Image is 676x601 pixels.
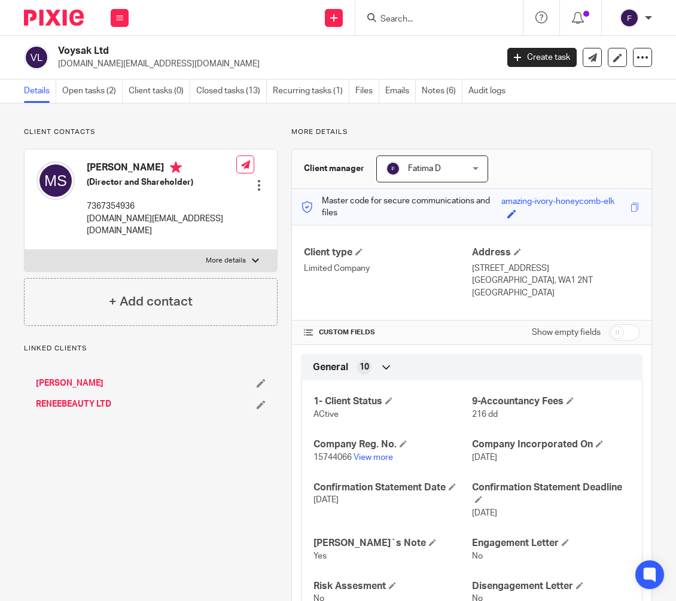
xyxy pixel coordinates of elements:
[313,481,471,494] h4: Confirmation Statement Date
[468,80,511,103] a: Audit logs
[472,552,483,560] span: No
[379,14,487,25] input: Search
[291,127,652,137] p: More details
[304,246,471,259] h4: Client type
[24,127,278,137] p: Client contacts
[620,8,639,28] img: svg%3E
[62,80,123,103] a: Open tasks (2)
[386,161,400,176] img: svg%3E
[313,580,471,593] h4: Risk Assesment
[313,410,339,419] span: ACtive
[313,395,471,408] h4: 1- Client Status
[472,410,498,419] span: 216 dd
[129,80,190,103] a: Client tasks (0)
[313,537,471,550] h4: [PERSON_NAME]`s Note
[422,80,462,103] a: Notes (6)
[472,580,630,593] h4: Disengagement Letter
[36,377,103,389] a: [PERSON_NAME]
[472,537,630,550] h4: Engagement Letter
[313,552,327,560] span: Yes
[196,80,267,103] a: Closed tasks (13)
[273,80,349,103] a: Recurring tasks (1)
[170,161,182,173] i: Primary
[472,453,497,462] span: [DATE]
[109,292,193,311] h4: + Add contact
[301,195,501,219] p: Master code for secure communications and files
[313,361,348,374] span: General
[313,438,471,451] h4: Company Reg. No.
[507,48,577,67] a: Create task
[472,246,640,259] h4: Address
[472,274,640,286] p: [GEOGRAPHIC_DATA], WA1 2NT
[501,196,614,209] div: amazing-ivory-honeycomb-elk
[24,344,278,353] p: Linked clients
[24,80,56,103] a: Details
[304,328,471,337] h4: CUSTOM FIELDS
[472,395,630,408] h4: 9-Accountancy Fees
[304,163,364,175] h3: Client manager
[87,213,236,237] p: [DOMAIN_NAME][EMAIL_ADDRESS][DOMAIN_NAME]
[313,496,339,504] span: [DATE]
[304,263,471,274] p: Limited Company
[472,438,630,451] h4: Company Incorporated On
[472,509,497,517] span: [DATE]
[355,80,379,103] a: Files
[472,263,640,274] p: [STREET_ADDRESS]
[24,45,49,70] img: svg%3E
[385,80,416,103] a: Emails
[408,164,441,173] span: Fatima D
[354,453,393,462] a: View more
[532,327,601,338] label: Show empty fields
[313,453,352,462] span: 15744066
[36,161,75,200] img: svg%3E
[360,361,369,373] span: 10
[58,45,403,57] h2: Voysak Ltd
[24,10,84,26] img: Pixie
[472,481,630,507] h4: Confirmation Statement Deadline
[87,161,236,176] h4: [PERSON_NAME]
[472,287,640,299] p: [GEOGRAPHIC_DATA]
[87,200,236,212] p: 7367354936
[58,58,489,70] p: [DOMAIN_NAME][EMAIL_ADDRESS][DOMAIN_NAME]
[36,398,111,410] a: RENEEBEAUTY LTD
[206,256,246,266] p: More details
[87,176,236,188] h5: (Director and Shareholder)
